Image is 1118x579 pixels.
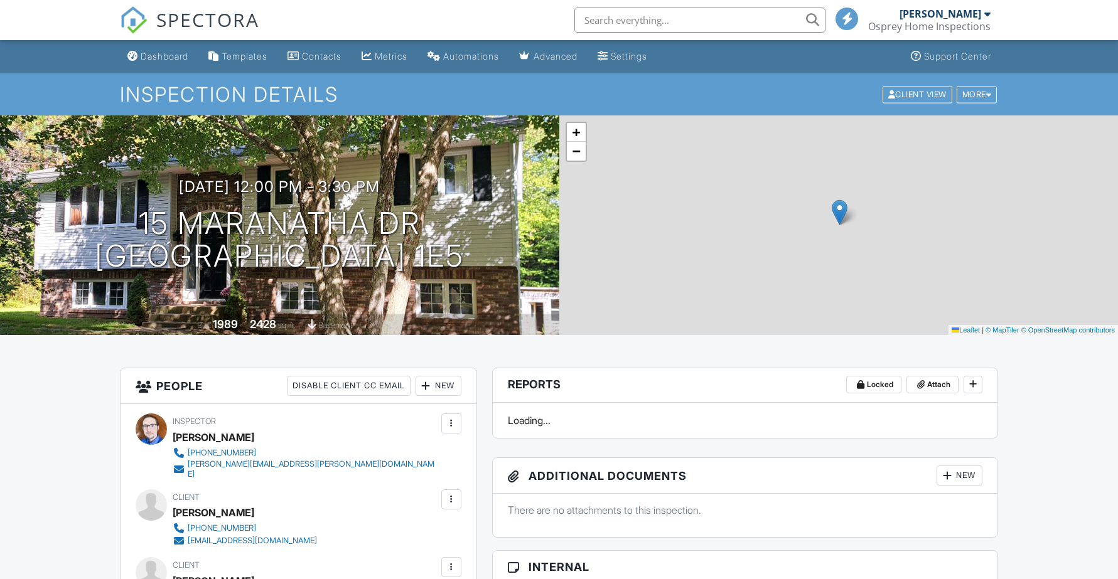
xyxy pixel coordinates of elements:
[832,199,847,225] img: Marker
[611,51,647,61] div: Settings
[213,317,238,331] div: 1989
[443,51,499,61] div: Automations
[937,465,982,486] div: New
[173,417,216,426] span: Inspector
[122,45,193,68] a: Dashboard
[173,522,317,534] a: [PHONE_NUMBER]
[278,321,296,330] span: sq. ft.
[422,45,504,68] a: Automations (Basic)
[156,6,259,33] span: SPECTORA
[188,523,256,533] div: [PHONE_NUMBER]
[567,123,586,142] a: Zoom in
[924,51,991,61] div: Support Center
[222,51,267,61] div: Templates
[906,45,996,68] a: Support Center
[416,376,461,396] div: New
[900,8,981,20] div: [PERSON_NAME]
[572,143,580,159] span: −
[982,326,984,334] span: |
[120,83,998,105] h1: Inspection Details
[141,51,188,61] div: Dashboard
[120,17,259,43] a: SPECTORA
[514,45,583,68] a: Advanced
[188,459,438,479] div: [PERSON_NAME][EMAIL_ADDRESS][PERSON_NAME][DOMAIN_NAME]
[121,368,476,404] h3: People
[188,448,256,458] div: [PHONE_NUMBER]
[508,503,983,517] p: There are no attachments to this inspection.
[179,178,380,195] h3: [DATE] 12:00 pm - 3:30 pm
[173,503,254,522] div: [PERSON_NAME]
[1021,326,1115,334] a: © OpenStreetMap contributors
[957,86,997,103] div: More
[188,536,317,546] div: [EMAIL_ADDRESS][DOMAIN_NAME]
[95,207,464,274] h1: 15 Maranatha Dr [GEOGRAPHIC_DATA] 1E5
[375,51,407,61] div: Metrics
[173,459,438,479] a: [PERSON_NAME][EMAIL_ADDRESS][PERSON_NAME][DOMAIN_NAME]
[881,89,955,98] a: Client View
[574,8,825,33] input: Search everything...
[567,142,586,161] a: Zoom out
[357,45,412,68] a: Metrics
[287,376,411,396] div: Disable Client CC Email
[120,6,148,34] img: The Best Home Inspection Software - Spectora
[282,45,347,68] a: Contacts
[197,321,211,330] span: Built
[986,326,1019,334] a: © MapTiler
[203,45,272,68] a: Templates
[952,326,980,334] a: Leaflet
[173,428,254,447] div: [PERSON_NAME]
[572,124,580,140] span: +
[883,86,952,103] div: Client View
[173,560,200,570] span: Client
[173,447,438,459] a: [PHONE_NUMBER]
[173,534,317,547] a: [EMAIL_ADDRESS][DOMAIN_NAME]
[318,321,352,330] span: basement
[250,317,276,331] div: 2428
[493,458,998,494] h3: Additional Documents
[302,51,341,61] div: Contacts
[868,20,991,33] div: Osprey Home Inspections
[173,492,200,502] span: Client
[534,51,578,61] div: Advanced
[593,45,652,68] a: Settings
